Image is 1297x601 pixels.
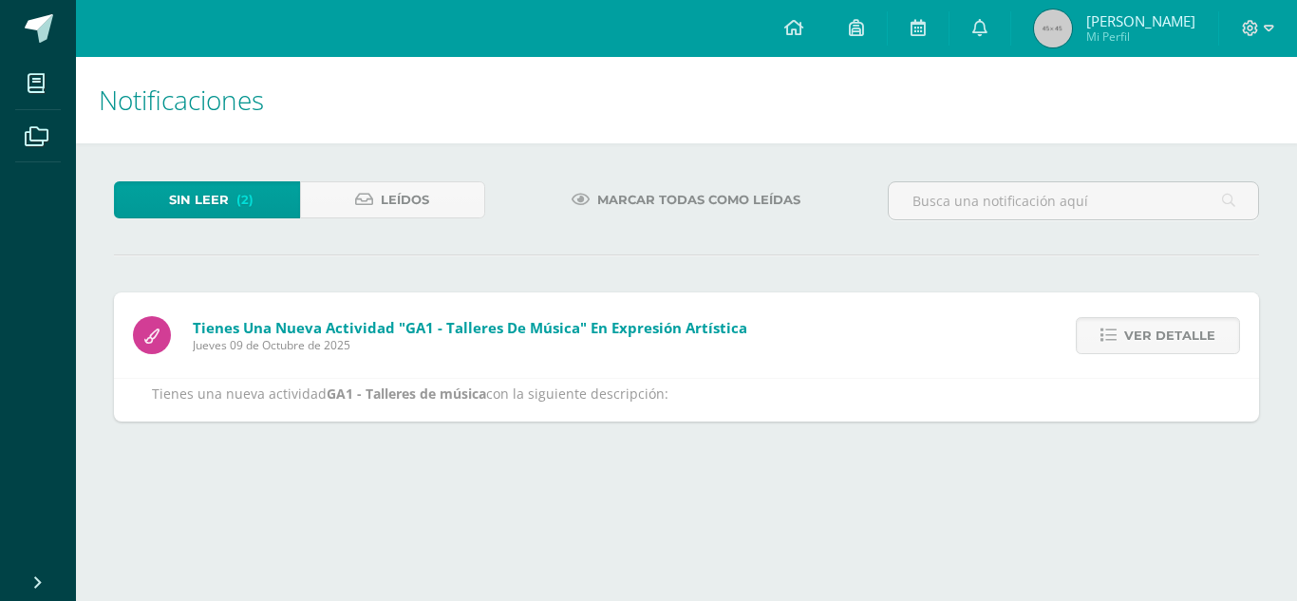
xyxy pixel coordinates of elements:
[889,182,1258,219] input: Busca una notificación aquí
[1034,9,1072,47] img: 45x45
[327,385,486,403] strong: GA1 - Talleres de música
[1086,28,1195,45] span: Mi Perfil
[193,318,747,337] span: Tienes una nueva actividad "GA1 - Talleres de música" En Expresión Artística
[1086,11,1195,30] span: [PERSON_NAME]
[114,181,300,218] a: Sin leer(2)
[99,82,264,118] span: Notificaciones
[300,181,486,218] a: Leídos
[1124,318,1215,353] span: Ver detalle
[548,181,824,218] a: Marcar todas como leídas
[236,182,254,217] span: (2)
[169,182,229,217] span: Sin leer
[152,385,1221,455] p: Tienes una nueva actividad con la siguiente descripción: Fecha de entrega:
[193,337,747,353] span: Jueves 09 de Octubre de 2025
[597,182,800,217] span: Marcar todas como leídas
[381,182,429,217] span: Leídos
